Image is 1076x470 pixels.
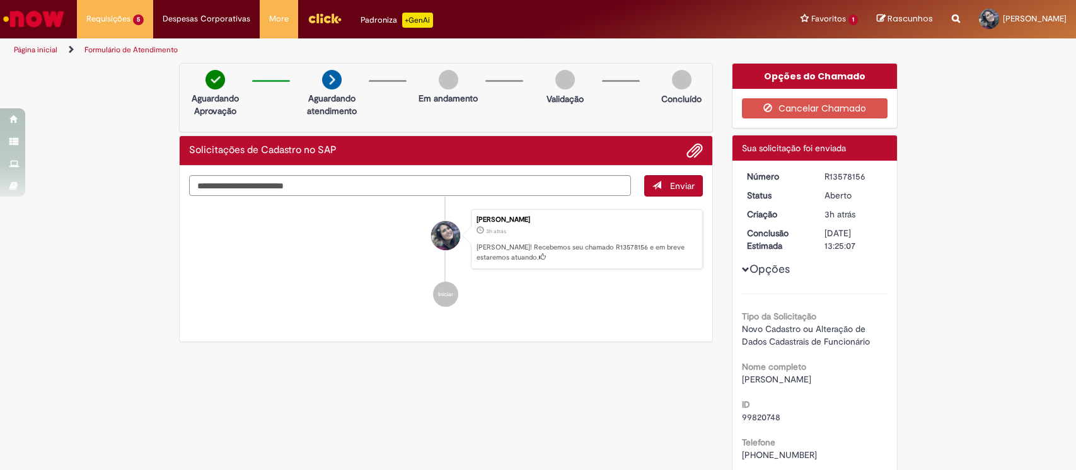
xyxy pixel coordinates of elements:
[486,227,506,235] span: 3h atrás
[439,70,458,89] img: img-circle-grey.png
[301,92,362,117] p: Aguardando atendimento
[848,14,858,25] span: 1
[86,13,130,25] span: Requisições
[824,208,883,221] div: 29/09/2025 16:25:04
[9,38,708,62] ul: Trilhas de página
[742,374,811,385] span: [PERSON_NAME]
[555,70,575,89] img: img-circle-grey.png
[547,93,584,105] p: Validação
[686,142,703,159] button: Adicionar anexos
[486,227,506,235] time: 29/09/2025 16:25:04
[742,399,750,410] b: ID
[742,361,806,372] b: Nome completo
[1003,13,1067,24] span: [PERSON_NAME]
[888,13,933,25] span: Rascunhos
[661,93,702,105] p: Concluído
[189,209,703,270] li: Mariana Valois Ribeiro Silva
[419,92,478,105] p: Em andamento
[811,13,846,25] span: Favoritos
[738,189,815,202] dt: Status
[742,311,816,322] b: Tipo da Solicitação
[205,70,225,89] img: check-circle-green.png
[742,142,846,154] span: Sua solicitação foi enviada
[189,175,632,197] textarea: Digite sua mensagem aqui...
[824,189,883,202] div: Aberto
[189,197,703,320] ul: Histórico de tíquete
[431,221,460,250] div: Mariana Valois Ribeiro Silva
[14,45,57,55] a: Página inicial
[732,64,897,89] div: Opções do Chamado
[644,175,703,197] button: Enviar
[742,98,888,118] button: Cancelar Chamado
[738,208,815,221] dt: Criação
[84,45,178,55] a: Formulário de Atendimento
[738,227,815,252] dt: Conclusão Estimada
[185,92,246,117] p: Aguardando Aprovação
[269,13,289,25] span: More
[742,449,817,461] span: [PHONE_NUMBER]
[742,323,870,347] span: Novo Cadastro ou Alteração de Dados Cadastrais de Funcionário
[742,411,780,423] span: 99820748
[361,13,433,28] div: Padroniza
[742,437,775,448] b: Telefone
[824,209,855,220] span: 3h atrás
[670,180,695,192] span: Enviar
[877,13,933,25] a: Rascunhos
[189,145,337,156] h2: Solicitações de Cadastro no SAP Histórico de tíquete
[824,170,883,183] div: R13578156
[672,70,691,89] img: img-circle-grey.png
[738,170,815,183] dt: Número
[477,243,696,262] p: [PERSON_NAME]! Recebemos seu chamado R13578156 e em breve estaremos atuando.
[163,13,250,25] span: Despesas Corporativas
[308,9,342,28] img: click_logo_yellow_360x200.png
[477,216,696,224] div: [PERSON_NAME]
[402,13,433,28] p: +GenAi
[133,14,144,25] span: 5
[824,227,883,252] div: [DATE] 13:25:07
[1,6,66,32] img: ServiceNow
[322,70,342,89] img: arrow-next.png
